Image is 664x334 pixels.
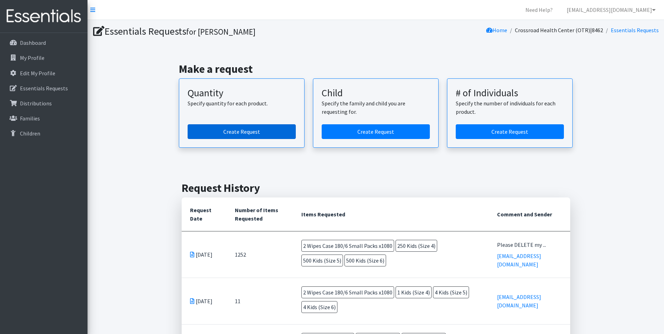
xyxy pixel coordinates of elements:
[3,81,85,95] a: Essentials Requests
[20,39,46,46] p: Dashboard
[301,301,337,313] span: 4 Kids (Size 6)
[456,87,564,99] h3: # of Individuals
[20,85,68,92] p: Essentials Requests
[396,286,432,298] span: 1 Kids (Size 4)
[3,126,85,140] a: Children
[20,115,40,122] p: Families
[20,70,55,77] p: Edit My Profile
[344,255,386,266] span: 500 Kids (Size 6)
[396,240,437,252] span: 250 Kids (Size 4)
[293,197,489,231] th: Items Requested
[301,286,394,298] span: 2 Wipes Case 180/6 Small Packs x1080
[182,231,226,278] td: [DATE]
[3,36,85,50] a: Dashboard
[3,66,85,80] a: Edit My Profile
[179,62,573,76] h2: Make a request
[520,3,558,17] a: Need Help?
[3,111,85,125] a: Families
[186,27,256,37] small: for [PERSON_NAME]
[561,3,661,17] a: [EMAIL_ADDRESS][DOMAIN_NAME]
[456,124,564,139] a: Create a request by number of individuals
[497,241,562,249] div: Please DELETE my ...
[188,87,296,99] h3: Quantity
[226,231,293,278] td: 1252
[497,252,541,268] a: [EMAIL_ADDRESS][DOMAIN_NAME]
[301,240,394,252] span: 2 Wipes Case 180/6 Small Packs x1080
[182,278,226,324] td: [DATE]
[188,124,296,139] a: Create a request by quantity
[433,286,469,298] span: 4 Kids (Size 5)
[20,130,40,137] p: Children
[20,54,44,61] p: My Profile
[486,27,507,34] a: Home
[3,96,85,110] a: Distributions
[3,51,85,65] a: My Profile
[515,27,603,34] a: Crossroad Health Center (OTR)|8462
[611,27,659,34] a: Essentials Requests
[322,124,430,139] a: Create a request for a child or family
[226,197,293,231] th: Number of Items Requested
[322,87,430,99] h3: Child
[226,278,293,324] td: 11
[301,255,343,266] span: 500 Kids (Size 5)
[3,5,85,28] img: HumanEssentials
[182,197,226,231] th: Request Date
[456,99,564,116] p: Specify the number of individuals for each product.
[93,25,373,37] h1: Essentials Requests
[20,100,52,107] p: Distributions
[322,99,430,116] p: Specify the family and child you are requesting for.
[489,197,570,231] th: Comment and Sender
[182,181,570,195] h2: Request History
[497,293,541,309] a: [EMAIL_ADDRESS][DOMAIN_NAME]
[188,99,296,107] p: Specify quantity for each product.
